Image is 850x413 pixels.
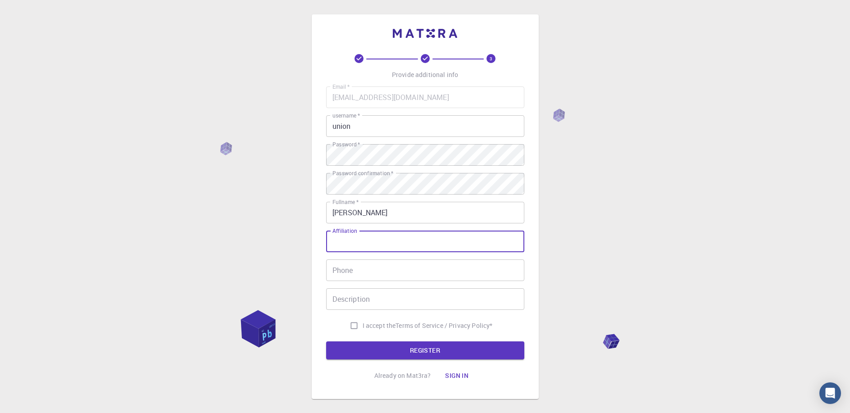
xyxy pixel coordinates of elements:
[332,227,357,235] label: Affiliation
[326,341,524,359] button: REGISTER
[819,382,841,404] div: Open Intercom Messenger
[395,321,492,330] p: Terms of Service / Privacy Policy *
[332,83,350,91] label: Email
[332,112,360,119] label: username
[332,141,360,148] label: Password
[374,371,431,380] p: Already on Mat3ra?
[438,367,476,385] button: Sign in
[395,321,492,330] a: Terms of Service / Privacy Policy*
[363,321,396,330] span: I accept the
[490,55,492,62] text: 3
[392,70,458,79] p: Provide additional info
[332,198,359,206] label: Fullname
[332,169,393,177] label: Password confirmation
